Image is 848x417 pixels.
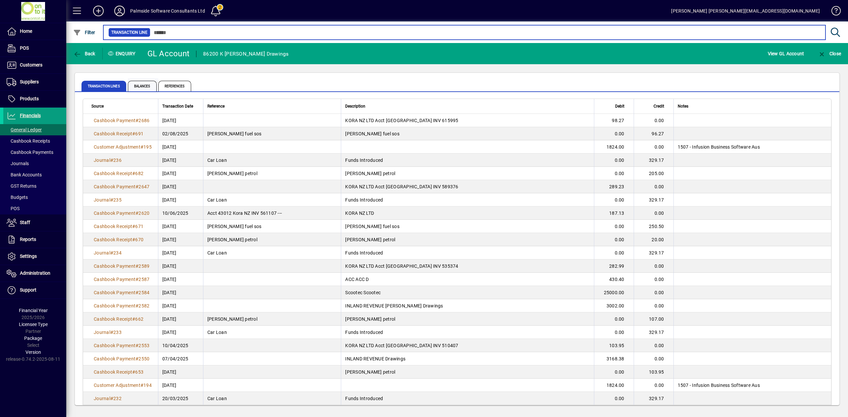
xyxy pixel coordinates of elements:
button: Profile [109,5,130,17]
span: Car Loan [207,197,227,203]
span: # [132,171,135,176]
span: [PERSON_NAME] petrol [207,171,257,176]
span: 02/08/2025 [162,130,188,137]
td: 430.40 [594,273,634,286]
span: Journal [94,158,110,163]
a: Support [3,282,66,299]
span: Journal [94,197,110,203]
td: 0.00 [594,326,634,339]
span: [DATE] [162,223,177,230]
td: 0.00 [634,180,673,193]
a: Cashbook Receipt#670 [91,236,146,243]
td: 3002.00 [594,299,634,312]
span: Cashbook Receipt [94,131,132,136]
a: Journal#236 [91,157,124,164]
span: [DATE] [162,289,177,296]
span: 20/03/2025 [162,395,188,402]
span: Cashbook Receipt [94,237,132,242]
span: [PERSON_NAME] fuel sos [345,224,399,229]
app-page-header-button: Close enquiry [811,48,848,60]
span: 2647 [138,184,149,189]
span: Funds Introduced [345,158,383,163]
div: Description [345,103,590,110]
td: 289.23 [594,180,634,193]
span: [DATE] [162,236,177,243]
td: 0.00 [634,299,673,312]
div: Notes [678,103,823,110]
span: Funds Introduced [345,250,383,255]
td: 0.00 [634,273,673,286]
span: # [132,369,135,375]
span: 653 [135,369,143,375]
td: 0.00 [634,352,673,365]
span: References [158,81,191,91]
span: Cashbook Payment [94,290,135,295]
td: 0.00 [634,140,673,154]
span: KORA NZ LTD Acct [GEOGRAPHIC_DATA] INV 615995 [345,118,458,123]
span: Credit [654,103,664,110]
a: Customers [3,57,66,73]
span: Transaction lines [81,81,126,91]
td: 0.00 [594,392,634,405]
span: GST Returns [7,183,36,189]
span: Bank Accounts [7,172,42,177]
span: Journal [94,250,110,255]
span: Description [345,103,365,110]
span: Cashbook Payments [7,150,53,155]
span: Cashbook Receipt [94,171,132,176]
span: KORA NZ LTD Acct [GEOGRAPHIC_DATA] INV 510407 [345,343,458,348]
span: # [135,118,138,123]
span: # [132,224,135,229]
span: Staff [20,220,30,225]
td: 96.27 [634,127,673,140]
a: Knowledge Base [826,1,840,23]
a: Journal#234 [91,249,124,256]
span: # [110,396,113,401]
td: 3168.38 [594,352,634,365]
span: 2582 [138,303,149,308]
a: Cashbook Receipts [3,135,66,147]
td: 107.00 [634,312,673,326]
span: 2553 [138,343,149,348]
button: Close [816,48,843,60]
td: 205.00 [634,167,673,180]
td: 0.00 [594,312,634,326]
span: 10/06/2025 [162,210,188,216]
span: [DATE] [162,144,177,150]
td: 0.00 [634,207,673,220]
span: Customer Adjustment [94,383,140,388]
span: 670 [135,237,143,242]
span: # [135,210,138,216]
span: [PERSON_NAME] petrol [207,237,257,242]
a: Cashbook Payment#2589 [91,262,152,270]
span: Reference [207,103,225,110]
a: Cashbook Payment#2587 [91,276,152,283]
span: Cashbook Payment [94,343,135,348]
td: 98.27 [594,114,634,127]
span: [PERSON_NAME] petrol [207,316,257,322]
span: # [110,197,113,203]
span: [PERSON_NAME] petrol [345,316,395,322]
span: 236 [113,158,122,163]
span: Customers [20,62,42,68]
span: POS [20,45,29,51]
a: Journals [3,158,66,169]
td: 103.95 [634,365,673,379]
span: Car Loan [207,330,227,335]
td: 0.00 [634,379,673,392]
a: Journal#235 [91,196,124,204]
span: Journal [94,396,110,401]
a: POS [3,40,66,57]
span: 662 [135,316,143,322]
span: Back [73,51,95,56]
span: Journal [94,330,110,335]
div: Palmside Software Consultants Ltd [130,6,205,16]
span: Cashbook Payment [94,356,135,361]
td: 0.00 [594,220,634,233]
div: Debit [598,103,630,110]
span: [DATE] [162,170,177,177]
span: Funds Introduced [345,197,383,203]
div: [PERSON_NAME] [PERSON_NAME][EMAIL_ADDRESS][DOMAIN_NAME] [671,6,820,16]
span: Car Loan [207,396,227,401]
button: Back [72,48,97,60]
